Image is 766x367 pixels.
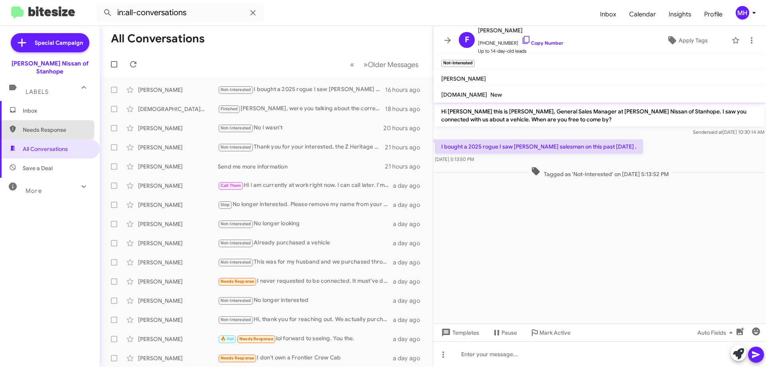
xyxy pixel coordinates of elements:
a: Insights [662,3,698,26]
span: Needs Response [239,336,273,341]
span: Call Them [221,183,241,188]
span: Mark Active [539,325,571,340]
div: [PERSON_NAME] [138,258,218,266]
small: Not-Interested [441,60,475,67]
div: I don't own a Frontier Crew Cab [218,353,393,363]
span: [PHONE_NUMBER] [478,35,563,47]
span: More [26,187,42,194]
div: a day ago [393,297,426,305]
span: Finished [221,106,238,111]
div: [PERSON_NAME] [138,143,218,151]
a: Profile [698,3,729,26]
div: a day ago [393,316,426,324]
div: [DEMOGRAPHIC_DATA][PERSON_NAME] [138,105,218,113]
div: 21 hours ago [385,163,426,171]
div: a day ago [393,335,426,343]
div: [PERSON_NAME] [138,297,218,305]
span: Save a Deal [23,164,53,172]
input: Search [97,3,264,22]
a: Inbox [594,3,623,26]
button: Pause [486,325,523,340]
span: Tagged as 'Not-Interested' on [DATE] 5:13:52 PM [528,167,672,178]
div: a day ago [393,354,426,362]
button: Next [359,56,423,73]
div: I never requested to be connected. It must've done it automatically [218,277,393,286]
div: No longer looking [218,219,393,228]
div: This was for my husband and we purchased through you [218,258,393,267]
span: Labels [26,88,49,95]
span: Pause [501,325,517,340]
span: Apply Tags [679,33,708,48]
div: [PERSON_NAME] [138,124,218,132]
div: [PERSON_NAME] [138,220,218,228]
span: Not-Interested [221,260,251,265]
button: Templates [433,325,486,340]
span: [DATE] 5:13:50 PM [435,156,474,162]
div: MH [736,6,749,20]
nav: Page navigation example [345,56,423,73]
div: Hi I am currently at work right now. I can call later. I'm not interested in trading though, just... [218,181,393,190]
div: [PERSON_NAME] [138,163,218,171]
span: Needs Response [221,355,255,361]
div: a day ago [393,201,426,209]
div: 20 hours ago [383,124,426,132]
span: Not-Interested [221,317,251,322]
span: Up to 14-day-old leads [478,47,563,55]
span: Not-Interested [221,125,251,131]
div: [PERSON_NAME], were you talking about the correct price for trading a car or buying one from [GEO... [218,104,385,113]
button: MH [729,6,757,20]
div: I bought a 2025 rogue I saw [PERSON_NAME] salesman on this past [DATE] . [218,85,385,94]
a: Copy Number [521,40,563,46]
div: Already purchased a vehicle [218,238,393,248]
div: 16 hours ago [385,86,426,94]
div: [PERSON_NAME] [138,354,218,362]
span: Sender [DATE] 10:30:14 AM [693,129,764,135]
a: Special Campaign [11,33,89,52]
span: Auto Fields [697,325,736,340]
span: Stop [221,202,230,207]
span: Not-Interested [221,240,251,246]
a: Calendar [623,3,662,26]
div: Thank you for your interested, the Z Heritage sold over the weekend. [218,143,385,152]
h1: All Conversations [111,32,205,45]
span: Older Messages [368,60,419,69]
span: Special Campaign [35,39,83,47]
span: [DOMAIN_NAME] [441,91,487,98]
div: Send me more information [218,163,385,171]
div: [PERSON_NAME] [138,278,218,286]
div: a day ago [393,239,426,247]
span: Inbox [23,107,91,115]
span: All Conversations [23,145,68,153]
div: 21 hours ago [385,143,426,151]
span: [PERSON_NAME] [478,26,563,35]
div: 18 hours ago [385,105,426,113]
span: Needs Response [221,279,255,284]
div: a day ago [393,258,426,266]
div: [PERSON_NAME] [138,86,218,94]
div: No longer interested. Please remove my name from your advertising and sales list. [218,200,393,209]
div: a day ago [393,278,426,286]
p: I bought a 2025 rogue I saw [PERSON_NAME] salesman on this past [DATE] . [435,139,643,154]
div: [PERSON_NAME] [138,201,218,209]
span: Not-Interested [221,87,251,92]
span: Needs Response [23,126,91,134]
span: F [465,34,469,46]
div: Hi, thank you for reaching out. We actually purchased one from your Totowa location. [218,315,393,324]
div: [PERSON_NAME] [138,316,218,324]
span: » [363,60,368,69]
span: Not-Interested [221,298,251,303]
div: [PERSON_NAME] [138,182,218,190]
div: lol forward to seeing. You the. [218,334,393,343]
span: « [350,60,354,69]
span: Not-Interested [221,145,251,150]
button: Auto Fields [691,325,742,340]
span: Templates [440,325,479,340]
span: Not-Interested [221,221,251,226]
button: Previous [345,56,359,73]
button: Mark Active [523,325,577,340]
p: Hi [PERSON_NAME] this is [PERSON_NAME], General Sales Manager at [PERSON_NAME] Nissan of Stanhope... [435,104,764,127]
